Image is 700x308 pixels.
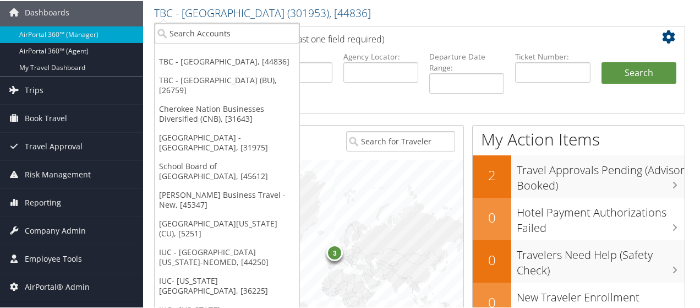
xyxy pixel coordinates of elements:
span: Book Travel [25,104,67,131]
label: Ticket Number: [515,50,590,61]
div: 3 [326,244,343,260]
h2: 2 [473,165,511,183]
span: (at least one field required) [279,32,384,44]
h3: Travelers Need Help (Safety Check) [517,241,685,277]
a: TBC - [GEOGRAPHIC_DATA], [44836] [155,51,299,70]
a: Cherokee Nation Businesses Diversified (CNB), [31643] [155,99,299,127]
span: Risk Management [25,160,91,187]
a: 0Hotel Payment Authorizations Failed [473,197,685,239]
a: TBC - [GEOGRAPHIC_DATA] [154,4,371,19]
a: [PERSON_NAME] Business Travel - New, [45347] [155,185,299,213]
input: Search for Traveler [346,130,455,150]
h3: Hotel Payment Authorizations Failed [517,198,685,235]
span: Reporting [25,188,61,215]
a: IUC - [GEOGRAPHIC_DATA][US_STATE]-NEOMED, [44250] [155,242,299,271]
a: [GEOGRAPHIC_DATA] - [GEOGRAPHIC_DATA], [31975] [155,127,299,156]
h1: My Action Items [473,127,685,150]
span: Trips [25,75,43,103]
a: IUC- [US_STATE][GEOGRAPHIC_DATA], [36225] [155,271,299,299]
span: , [ 44836 ] [329,4,371,19]
span: Company Admin [25,216,86,244]
h2: 0 [473,207,511,226]
label: Agency Locator: [343,50,418,61]
h2: Airtinerary Lookup [171,27,633,46]
span: Employee Tools [25,244,82,272]
label: Departure Date Range: [429,50,504,73]
a: TBC - [GEOGRAPHIC_DATA] (BU), [26759] [155,70,299,99]
h3: Travel Approvals Pending (Advisor Booked) [517,156,685,192]
h2: 0 [473,250,511,268]
a: 2Travel Approvals Pending (Advisor Booked) [473,154,685,197]
a: School Board of [GEOGRAPHIC_DATA], [45612] [155,156,299,185]
span: ( 301953 ) [287,4,329,19]
button: Search [601,61,676,83]
a: 0Travelers Need Help (Safety Check) [473,239,685,282]
span: Travel Approval [25,132,83,159]
input: Search Accounts [155,22,299,42]
a: [GEOGRAPHIC_DATA][US_STATE] (CU), [5251] [155,213,299,242]
span: AirPortal® Admin [25,272,90,300]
